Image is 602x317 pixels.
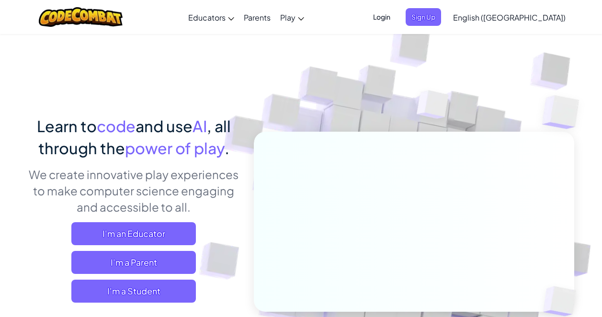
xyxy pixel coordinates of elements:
button: Login [367,8,396,26]
a: Play [275,4,309,30]
span: Learn to [37,116,97,136]
a: Educators [183,4,239,30]
span: AI [193,116,207,136]
span: power of play [125,138,225,158]
img: CodeCombat logo [39,7,123,27]
p: We create innovative play experiences to make computer science engaging and accessible to all. [28,166,239,215]
a: Parents [239,4,275,30]
span: . [225,138,229,158]
button: Sign Up [406,8,441,26]
img: Overlap cubes [398,71,467,143]
button: I'm a Student [71,280,196,303]
a: English ([GEOGRAPHIC_DATA]) [448,4,570,30]
a: I'm a Parent [71,251,196,274]
span: English ([GEOGRAPHIC_DATA]) [453,12,566,23]
span: Educators [188,12,226,23]
span: and use [136,116,193,136]
span: code [97,116,136,136]
span: Play [280,12,295,23]
a: I'm an Educator [71,222,196,245]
